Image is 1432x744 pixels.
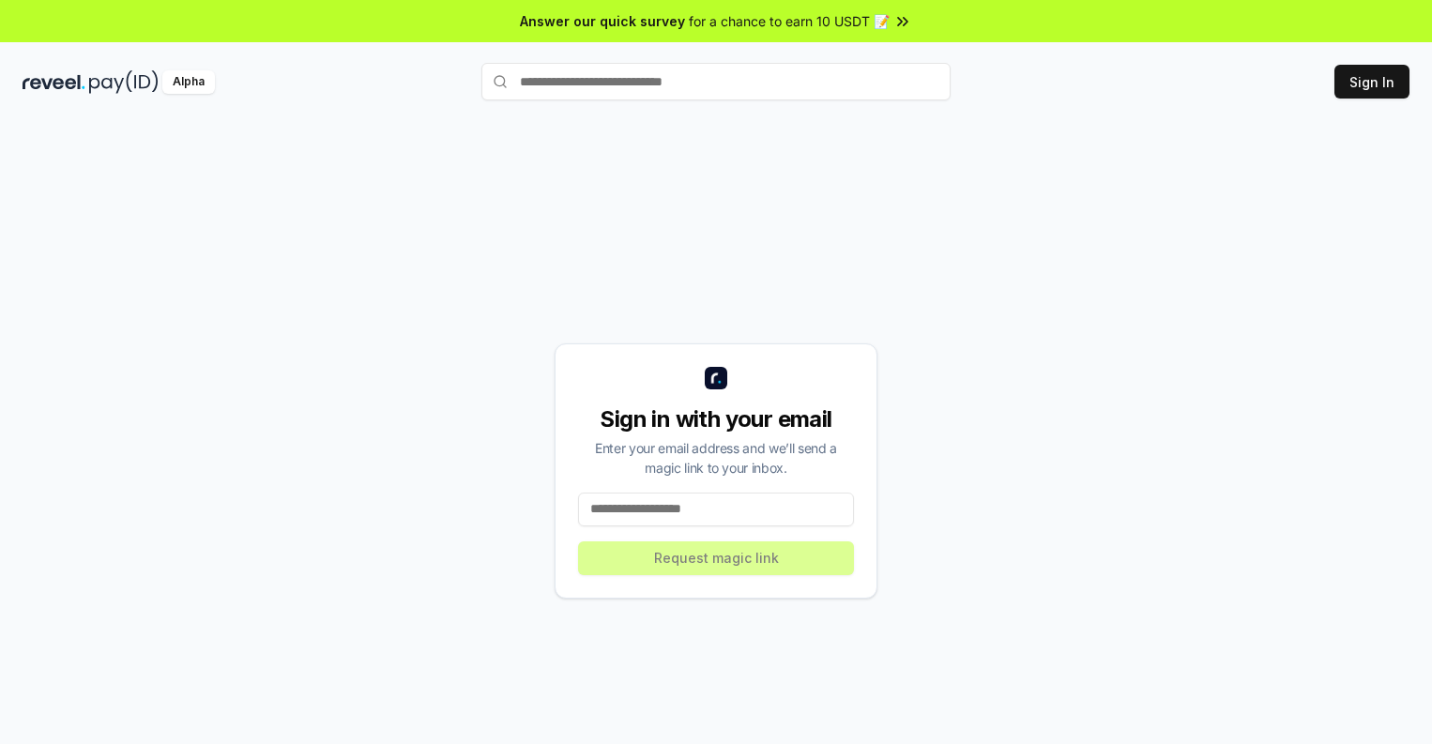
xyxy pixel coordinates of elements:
[578,438,854,478] div: Enter your email address and we’ll send a magic link to your inbox.
[89,70,159,94] img: pay_id
[705,367,727,389] img: logo_small
[689,11,890,31] span: for a chance to earn 10 USDT 📝
[578,404,854,434] div: Sign in with your email
[162,70,215,94] div: Alpha
[23,70,85,94] img: reveel_dark
[1334,65,1409,99] button: Sign In
[520,11,685,31] span: Answer our quick survey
